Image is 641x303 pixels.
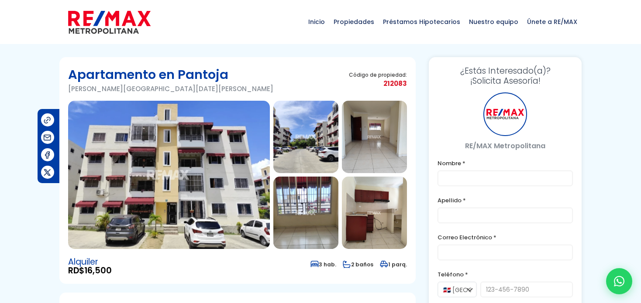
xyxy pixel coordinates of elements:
[310,261,336,268] span: 3 hab.
[465,9,523,35] span: Nuestro equipo
[483,92,527,136] div: RE/MAX Metropolitana
[68,66,273,83] h1: Apartamento en Pantoja
[380,261,407,268] span: 1 parq.
[68,101,270,249] img: Apartamento en Pantoja
[438,66,573,76] span: ¿Estás Interesado(a)?
[43,116,52,125] img: Compartir
[438,140,573,151] p: RE/MAX Metropolitana
[43,133,52,142] img: Compartir
[438,269,573,280] label: Teléfono *
[43,168,52,177] img: Compartir
[438,195,573,206] label: Apellido *
[43,150,52,160] img: Compartir
[304,9,329,35] span: Inicio
[480,282,573,297] input: 123-456-7890
[342,177,407,249] img: Apartamento en Pantoja
[84,265,112,276] span: 16,500
[68,266,112,275] span: RD$
[273,177,338,249] img: Apartamento en Pantoja
[349,71,407,78] span: Código de propiedad:
[342,101,407,173] img: Apartamento en Pantoja
[68,258,112,266] span: Alquiler
[273,101,338,173] img: Apartamento en Pantoja
[438,232,573,243] label: Correo Electrónico *
[438,158,573,169] label: Nombre *
[379,9,465,35] span: Préstamos Hipotecarios
[343,261,373,268] span: 2 baños
[329,9,379,35] span: Propiedades
[523,9,582,35] span: Únete a RE/MAX
[438,66,573,86] h3: ¡Solicita Asesoría!
[68,9,151,35] img: remax-metropolitana-logo
[349,78,407,89] span: 212083
[68,83,273,94] p: [PERSON_NAME][GEOGRAPHIC_DATA][DATE][PERSON_NAME]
